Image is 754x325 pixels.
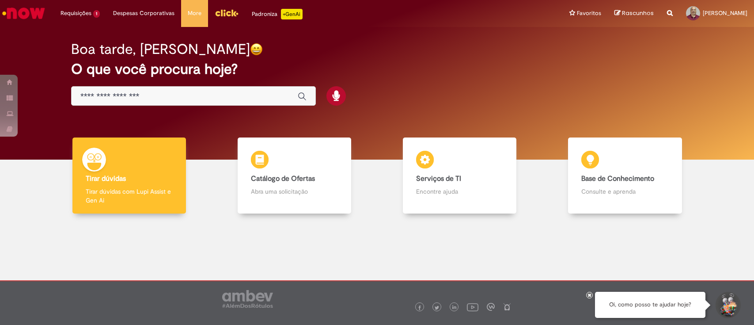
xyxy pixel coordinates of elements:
p: Consulte e aprenda [581,187,668,196]
p: +GenAi [281,9,303,19]
span: [PERSON_NAME] [703,9,747,17]
img: click_logo_yellow_360x200.png [215,6,239,19]
button: Iniciar Conversa de Suporte [714,292,741,318]
b: Base de Conhecimento [581,174,654,183]
img: logo_footer_workplace.png [487,303,495,311]
img: logo_footer_naosei.png [503,303,511,311]
p: Encontre ajuda [416,187,503,196]
h2: O que você procura hoje? [71,61,683,77]
span: Favoritos [577,9,601,18]
span: More [188,9,201,18]
a: Base de Conhecimento Consulte e aprenda [542,138,708,214]
span: Despesas Corporativas [113,9,174,18]
img: happy-face.png [250,43,263,56]
img: logo_footer_ambev_rotulo_gray.png [222,290,273,308]
p: Tirar dúvidas com Lupi Assist e Gen Ai [86,187,173,205]
b: Serviços de TI [416,174,461,183]
span: Rascunhos [622,9,654,17]
img: logo_footer_linkedin.png [452,305,457,310]
div: Padroniza [252,9,303,19]
img: logo_footer_twitter.png [435,306,439,310]
img: ServiceNow [1,4,46,22]
b: Catálogo de Ofertas [251,174,315,183]
span: Requisições [61,9,91,18]
a: Rascunhos [614,9,654,18]
div: Oi, como posso te ajudar hoje? [595,292,705,318]
p: Abra uma solicitação [251,187,338,196]
img: logo_footer_facebook.png [417,306,422,310]
a: Serviços de TI Encontre ajuda [377,138,542,214]
b: Tirar dúvidas [86,174,126,183]
img: logo_footer_youtube.png [467,301,478,313]
a: Tirar dúvidas Tirar dúvidas com Lupi Assist e Gen Ai [46,138,212,214]
span: 1 [93,10,100,18]
a: Catálogo de Ofertas Abra uma solicitação [212,138,377,214]
h2: Boa tarde, [PERSON_NAME] [71,42,250,57]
